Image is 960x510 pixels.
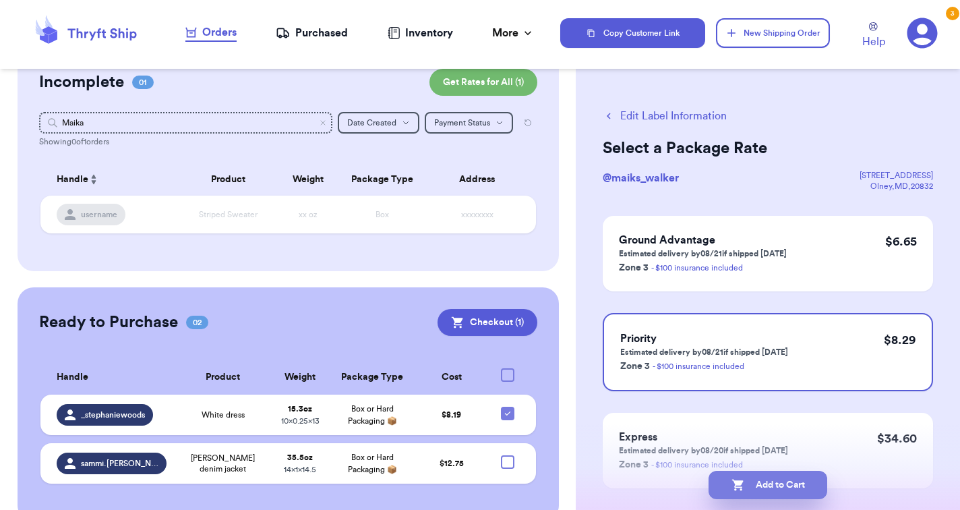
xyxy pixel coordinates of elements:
[877,429,917,448] p: $ 34.60
[442,411,461,419] span: $ 8.19
[287,453,313,461] strong: 35.5 oz
[39,72,124,93] h2: Incomplete
[39,136,537,147] div: Showing 0 of 1 orders
[620,333,657,344] span: Priority
[183,453,263,474] span: [PERSON_NAME] denim jacket
[388,25,453,41] a: Inventory
[603,173,679,183] span: @ maiks_walker
[278,163,337,196] th: Weight
[179,163,278,196] th: Product
[271,360,329,395] th: Weight
[57,370,88,385] span: Handle
[619,235,715,246] span: Ground Advantage
[376,210,389,219] span: Box
[425,112,513,134] button: Payment Status
[288,405,312,413] strong: 15.3 oz
[81,458,159,469] span: sammi.[PERSON_NAME].313
[860,170,933,181] div: [STREET_ADDRESS]
[620,347,788,358] p: Estimated delivery by 08/21 if shipped [DATE]
[88,171,99,188] button: Sort ascending
[862,22,885,50] a: Help
[427,163,536,196] th: Address
[347,119,396,127] span: Date Created
[651,264,743,272] a: - $100 insurance included
[862,34,885,50] span: Help
[132,76,154,89] span: 01
[329,360,415,395] th: Package Type
[199,210,258,219] span: Striped Sweater
[415,360,487,395] th: Cost
[175,360,271,395] th: Product
[348,405,397,425] span: Box or Hard Packaging 📦
[461,210,493,219] span: xxxxxxxx
[186,316,208,329] span: 02
[603,138,933,159] h2: Select a Package Rate
[907,18,938,49] a: 3
[39,312,178,333] h2: Ready to Purchase
[946,7,959,20] div: 3
[81,209,117,220] span: username
[885,232,917,251] p: $ 6.65
[492,25,535,41] div: More
[438,309,537,336] button: Checkout (1)
[619,432,657,443] span: Express
[884,331,916,349] p: $ 8.29
[348,453,397,474] span: Box or Hard Packaging 📦
[860,181,933,192] div: Olney , MD , 20832
[518,112,537,134] button: Reset all filters
[440,459,464,468] span: $ 12.75
[81,409,145,420] span: _stephaniewoods
[338,163,427,196] th: Package Type
[560,18,706,48] button: Copy Customer Link
[620,362,650,371] span: Zone 3
[709,471,827,499] button: Add to Cart
[39,112,332,134] input: Search
[299,210,318,219] span: xx oz
[603,108,727,124] button: Edit Label Information
[185,24,237,40] div: Orders
[429,69,537,96] button: Get Rates for All (1)
[319,119,327,127] button: Clear search
[619,263,649,273] span: Zone 3
[281,417,320,425] span: 10 x 0.25 x 13
[185,24,237,42] a: Orders
[338,112,419,134] button: Date Created
[57,173,88,187] span: Handle
[276,25,348,41] a: Purchased
[284,465,316,474] span: 14 x 1 x 14.5
[716,18,829,48] button: New Shipping Order
[434,119,490,127] span: Payment Status
[619,248,787,259] p: Estimated delivery by 08/21 if shipped [DATE]
[619,445,788,456] p: Estimated delivery by 08/20 if shipped [DATE]
[653,362,744,370] a: - $100 insurance included
[202,409,245,420] span: White dress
